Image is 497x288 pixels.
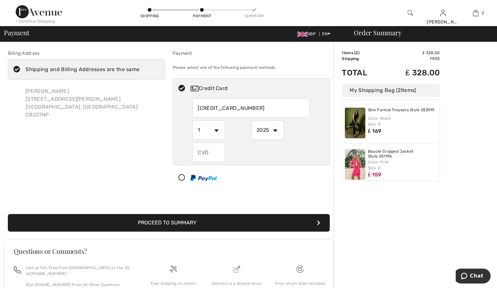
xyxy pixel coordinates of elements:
[440,10,446,16] a: Sign In
[30,271,66,276] a: [PHONE_NUMBER]
[140,13,159,19] div: Shipping
[20,82,143,124] div: [PERSON_NAME] [STREET_ADDRESS][PERSON_NAME] [GEOGRAPHIC_DATA], [GEOGRAPHIC_DATA] CB227NP
[191,175,217,181] img: PayPal
[26,282,134,288] p: Dial [PHONE_NUMBER] From All Other Countries
[296,265,304,273] img: Free shipping on orders over &#8356;120
[8,214,330,232] button: Proceed to Summary
[322,32,330,36] span: EN
[398,87,401,93] span: 2
[356,51,358,55] span: 2
[459,9,491,17] a: 2
[25,66,140,73] div: Shipping and Billing Addresses are the same
[4,29,29,36] span: Payment
[16,5,62,18] img: 1ère Avenue
[368,128,381,134] span: ₤ 169
[233,265,240,273] img: Delivery is a breeze since we pay the duties!
[427,19,459,25] div: [PERSON_NAME]
[191,84,325,92] div: Credit Card
[191,86,199,91] img: Credit Card
[407,9,413,17] img: search the website
[192,13,212,19] div: Payment
[173,59,330,76] div: Please select one of the following payment methods
[473,9,478,17] img: My Bag
[368,108,435,113] a: Slim Formal Trousers Style 253919
[346,29,493,36] div: Order Summary
[297,32,318,36] span: GBP
[8,50,165,57] div: Billing Address
[14,248,324,254] h3: Questions or Comments?
[170,265,177,273] img: Free shipping on orders over &#8356;120
[342,56,383,62] td: Shipping
[456,268,490,285] iframe: Opens a widget where you can chat to one of our agents
[297,32,307,37] img: UK Pound
[342,84,440,97] div: My Shopping Bag ( Items)
[173,50,330,57] div: Payment
[383,56,440,62] td: Free
[192,143,225,162] input: CVD
[244,13,264,19] div: Summary
[482,10,484,16] span: 2
[14,266,21,273] img: call
[345,108,365,138] img: Slim Formal Trousers Style 253919
[368,172,381,178] span: ₤ 159
[192,98,310,118] input: Card number
[383,62,440,84] td: ₤ 328.00
[342,62,383,84] td: Total
[368,149,437,159] a: Bouclé Cropped Jacket Style 251196
[342,50,383,56] td: Items ( )
[26,265,134,277] p: Call us Toll-Free from [GEOGRAPHIC_DATA] or the US at
[383,50,440,56] td: ₤ 328.00
[345,149,365,180] img: Bouclé Cropped Jacket Style 251196
[368,159,437,171] div: Color: Pink Size: 8
[368,179,382,186] s: ₤ 289
[16,18,55,24] div: < Continue Shopping
[368,115,437,127] div: Color: Black Size: 8
[440,9,446,17] img: My Info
